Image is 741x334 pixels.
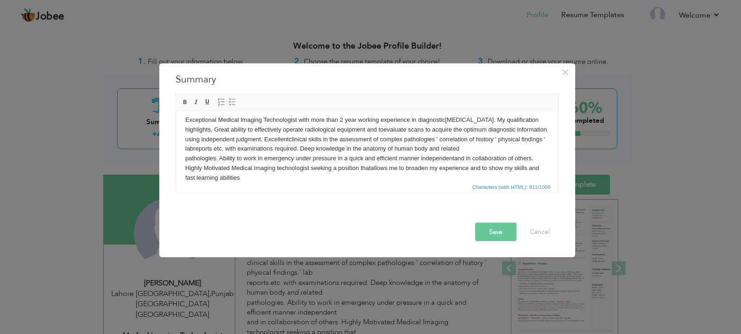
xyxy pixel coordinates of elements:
[561,63,569,80] span: ×
[9,4,373,71] body: Exceptional Medical Imaging Technologist with more than 2 year working experience in diagnostic [...
[471,183,553,191] div: Statistics
[471,183,553,191] span: Characters (with HTML): 811/1000
[227,97,238,107] a: Insert/Remove Bulleted List
[202,97,213,107] a: Underline
[216,97,226,107] a: Insert/Remove Numbered List
[176,72,559,86] h3: Summary
[475,222,516,241] button: Save
[191,97,201,107] a: Italic
[558,64,573,79] button: Close
[521,222,559,241] button: Cancel
[180,97,190,107] a: Bold
[176,111,559,181] iframe: Rich Text Editor, summaryEditor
